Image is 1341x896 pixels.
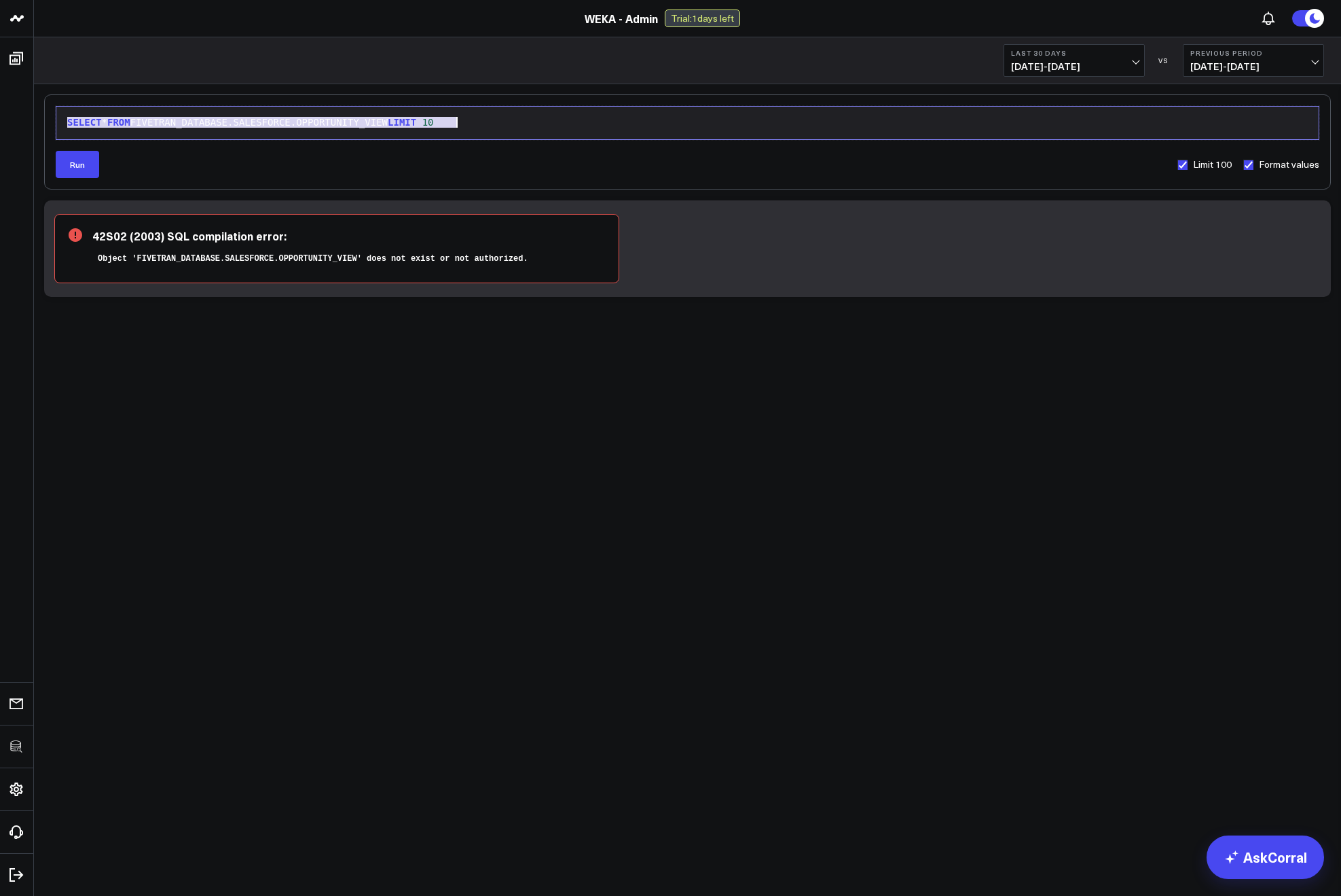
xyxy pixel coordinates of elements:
div: Object 'FIVETRAN_DATABASE.SALESFORCE.OPPORTUNITY_VIEW' does not exist or not authorized. [92,249,605,269]
a: AskCorral [1207,836,1324,879]
a: WEKA - Admin [585,11,658,26]
span: [DATE] - [DATE] [1011,61,1137,72]
div: 42S02 (2003) SQL compilation error: [92,228,605,243]
span: FROM [107,117,130,128]
b: Previous Period [1190,49,1317,57]
div: Trial: 1 days left [665,10,740,27]
b: Last 30 Days [1011,49,1137,57]
span: LIMIT [388,117,416,128]
span: [DATE] - [DATE] [1190,61,1317,72]
button: Last 30 Days[DATE]-[DATE] [1004,44,1145,77]
span: 10 [422,117,434,128]
button: Run [56,151,99,178]
div: VS [1152,56,1176,65]
button: Previous Period[DATE]-[DATE] [1183,44,1324,77]
div: * FIVETRAN_DATABASE.SALESFORCE.OPPORTUNITY_VIEW [63,116,1312,130]
span: SELECT [67,117,102,128]
label: Format values [1243,159,1319,170]
label: Limit 100 [1177,159,1232,170]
